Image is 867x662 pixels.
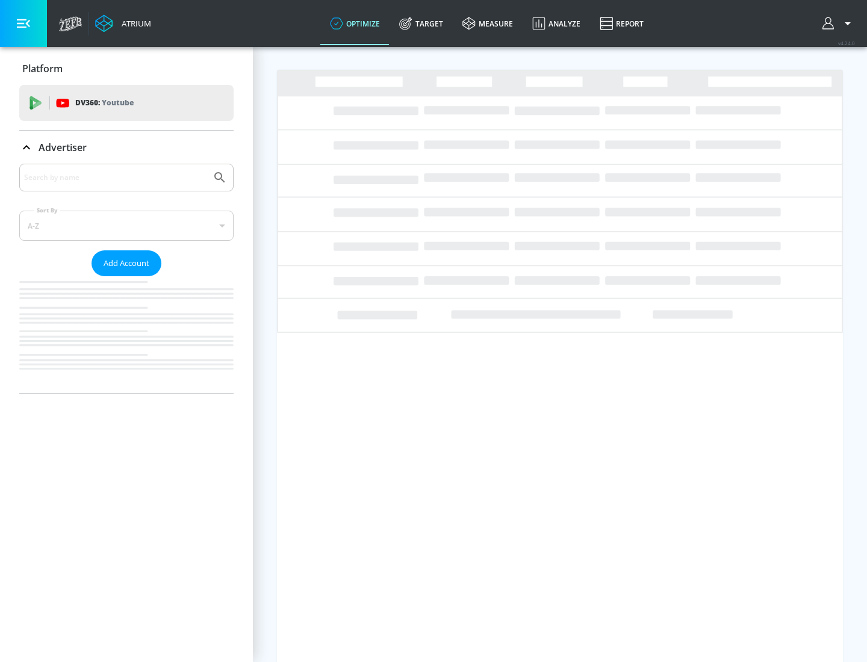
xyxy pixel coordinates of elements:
div: A-Z [19,211,234,241]
div: Advertiser [19,131,234,164]
div: Platform [19,52,234,85]
div: Advertiser [19,164,234,393]
span: v 4.24.0 [838,40,855,46]
a: Atrium [95,14,151,32]
a: Report [590,2,653,45]
div: Atrium [117,18,151,29]
label: Sort By [34,206,60,214]
p: DV360: [75,96,134,110]
p: Platform [22,62,63,75]
p: Youtube [102,96,134,109]
a: Analyze [523,2,590,45]
nav: list of Advertiser [19,276,234,393]
a: optimize [320,2,390,45]
span: Add Account [104,256,149,270]
button: Add Account [92,250,161,276]
a: measure [453,2,523,45]
a: Target [390,2,453,45]
div: DV360: Youtube [19,85,234,121]
p: Advertiser [39,141,87,154]
input: Search by name [24,170,207,185]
